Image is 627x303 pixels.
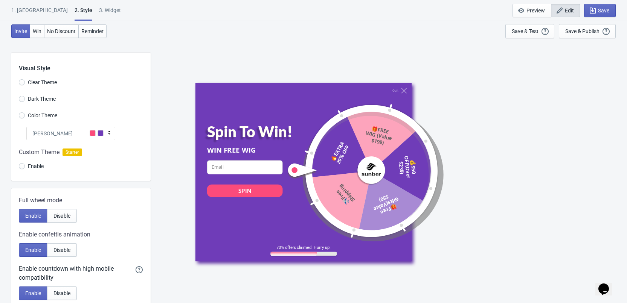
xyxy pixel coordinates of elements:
[526,8,545,14] span: Preview
[19,148,59,157] span: Custom Theme
[28,79,57,86] span: Clear Theme
[19,53,151,73] div: Visual Style
[28,162,44,170] span: Enable
[565,28,600,34] div: Save & Publish
[32,130,73,137] span: [PERSON_NAME]
[53,213,70,219] span: Disable
[11,6,68,20] div: 1. [GEOGRAPHIC_DATA]
[559,24,616,38] button: Save & Publish
[44,24,79,38] button: No Discount
[565,8,574,14] span: Edit
[47,286,77,300] button: Disable
[75,6,92,21] div: 2 . Style
[47,28,76,34] span: No Discount
[30,24,44,38] button: Win
[19,209,47,223] button: Enable
[584,4,616,17] button: Save
[19,196,62,205] span: Full wheel mode
[392,89,398,92] div: Quit
[19,230,90,239] span: Enable confettis animation
[53,247,70,253] span: Disable
[595,273,619,295] iframe: chat widget
[207,160,282,174] input: Email
[238,186,251,194] div: SPIN
[513,4,551,17] button: Preview
[19,243,47,257] button: Enable
[505,24,554,38] button: Save & Test
[207,123,297,140] div: Spin To Win!
[512,28,539,34] div: Save & Test
[28,95,56,103] span: Dark Theme
[19,264,136,282] div: Enable countdown with high mobile compatibility
[598,8,609,14] span: Save
[25,290,41,296] span: Enable
[33,28,41,34] span: Win
[28,112,57,119] span: Color Theme
[207,145,282,155] div: WIN FREE WIG
[47,209,77,223] button: Disable
[19,286,47,300] button: Enable
[14,28,27,34] span: Invite
[270,245,337,250] div: 70% offers claimed. Hurry up!
[47,243,77,257] button: Disable
[99,6,121,20] div: 3. Widget
[63,148,82,156] span: Starter
[81,28,104,34] span: Reminder
[551,4,580,17] button: Edit
[25,213,41,219] span: Enable
[25,247,41,253] span: Enable
[11,24,30,38] button: Invite
[53,290,70,296] span: Disable
[78,24,107,38] button: Reminder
